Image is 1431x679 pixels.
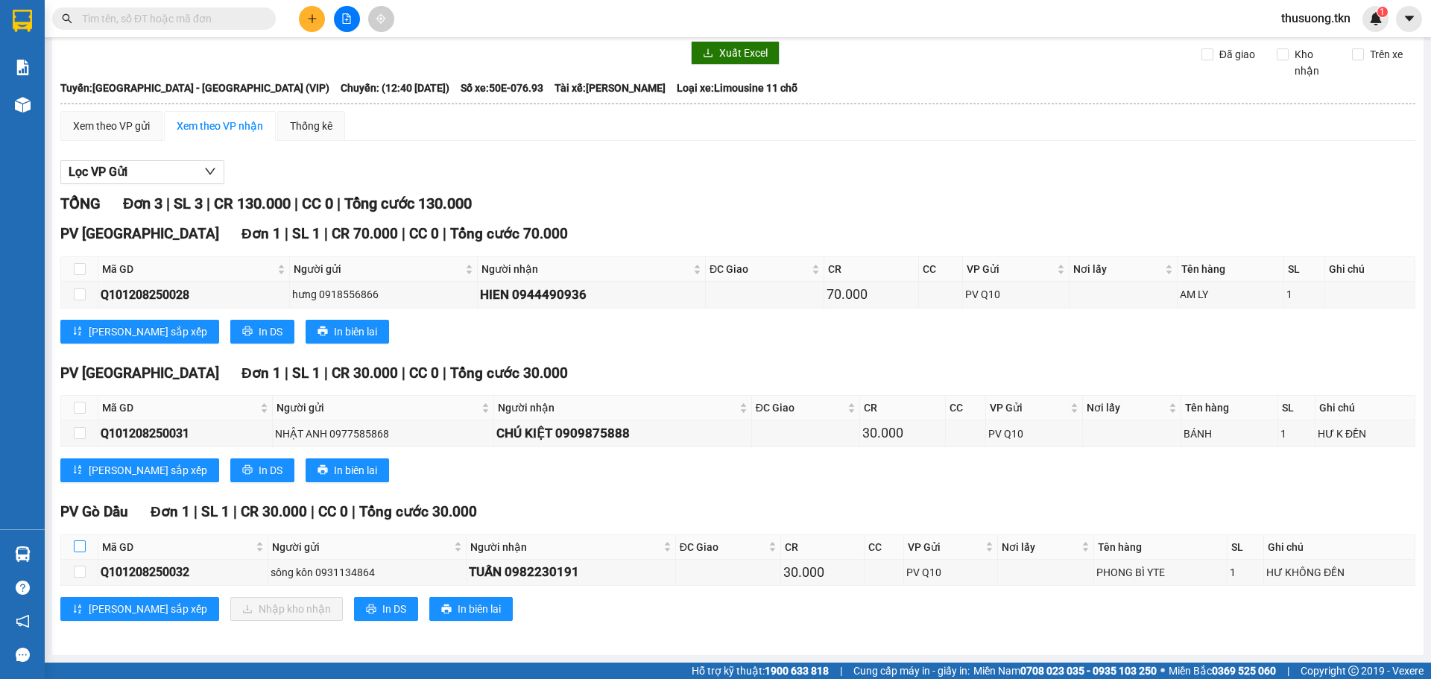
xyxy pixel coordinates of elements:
div: HƯ KHÔNG ĐỀN [1266,564,1412,581]
div: 1 [1230,564,1261,581]
img: solution-icon [15,60,31,75]
img: logo.jpg [19,19,93,93]
span: [PERSON_NAME] sắp xếp [89,462,207,479]
span: Hỗ trợ kỹ thuật: [692,663,829,679]
th: SL [1284,257,1325,282]
span: 1 [1380,7,1385,17]
td: Q101208250031 [98,420,273,446]
div: PV Q10 [988,426,1080,442]
th: CR [781,535,865,560]
th: Ghi chú [1315,396,1415,420]
th: CR [860,396,946,420]
span: Đã giao [1213,46,1261,63]
img: logo-vxr [13,10,32,32]
span: Loại xe: Limousine 11 chỗ [677,80,797,96]
button: printerIn biên lai [306,458,389,482]
span: plus [307,13,318,24]
span: | [1287,663,1289,679]
div: Q101208250028 [101,285,287,304]
span: Đơn 1 [241,225,281,242]
span: | [840,663,842,679]
th: Ghi chú [1325,257,1415,282]
span: Người gửi [277,399,478,416]
sup: 1 [1377,7,1388,17]
div: PV Q10 [906,564,996,581]
span: CC 0 [409,225,439,242]
th: SL [1278,396,1315,420]
strong: 0708 023 035 - 0935 103 250 [1020,665,1157,677]
span: notification [16,614,30,628]
span: SL 1 [292,225,320,242]
span: Người nhận [498,399,736,416]
th: CC [946,396,986,420]
div: hưng 0918556866 [292,286,474,303]
span: copyright [1348,666,1359,676]
span: | [194,503,198,520]
button: downloadXuất Excel [691,41,780,65]
span: down [204,165,216,177]
span: Cung cấp máy in - giấy in: [853,663,970,679]
span: Lọc VP Gửi [69,162,127,181]
button: sort-ascending[PERSON_NAME] sắp xếp [60,597,219,621]
span: Mã GD [102,399,257,416]
span: Miền Nam [973,663,1157,679]
span: | [206,195,210,212]
span: Số xe: 50E-076.93 [461,80,543,96]
span: VP Gửi [967,261,1054,277]
span: TỔNG [60,195,101,212]
span: Nơi lấy [1002,539,1078,555]
th: Tên hàng [1181,396,1278,420]
span: printer [318,464,328,476]
td: Q101208250028 [98,282,290,308]
span: Đơn 3 [123,195,162,212]
span: | [443,225,446,242]
span: Người nhận [481,261,690,277]
div: TUẤN 0982230191 [469,562,673,582]
span: Trên xe [1364,46,1409,63]
span: message [16,648,30,662]
span: | [402,225,405,242]
span: file-add [341,13,352,24]
span: CR 30.000 [332,364,398,382]
span: Nơi lấy [1073,261,1162,277]
b: Tuyến: [GEOGRAPHIC_DATA] - [GEOGRAPHIC_DATA] (VIP) [60,82,329,94]
img: warehouse-icon [15,546,31,562]
span: | [233,503,237,520]
span: ĐC Giao [756,399,844,416]
span: Tổng cước 30.000 [450,364,568,382]
button: caret-down [1396,6,1422,32]
th: CR [824,257,919,282]
span: | [311,503,315,520]
span: sort-ascending [72,464,83,476]
th: CC [865,535,903,560]
strong: 1900 633 818 [765,665,829,677]
span: [PERSON_NAME] sắp xếp [89,323,207,340]
span: | [166,195,170,212]
div: PHONG BÌ YTE [1096,564,1225,581]
span: VP Gửi [908,539,983,555]
span: Kho nhận [1289,46,1341,79]
span: printer [318,326,328,338]
span: printer [242,326,253,338]
div: BÁNH [1184,426,1275,442]
div: Xem theo VP nhận [177,118,263,134]
span: caret-down [1403,12,1416,25]
li: [STREET_ADDRESS][PERSON_NAME]. [GEOGRAPHIC_DATA], Tỉnh [GEOGRAPHIC_DATA] [139,37,623,55]
span: Mã GD [102,539,253,555]
div: AM LY [1180,286,1281,303]
span: | [402,364,405,382]
th: Ghi chú [1264,535,1415,560]
span: Người gửi [294,261,461,277]
span: In DS [259,462,282,479]
span: Xuất Excel [719,45,768,61]
button: sort-ascending[PERSON_NAME] sắp xếp [60,458,219,482]
button: printerIn DS [230,320,294,344]
span: | [285,225,288,242]
button: file-add [334,6,360,32]
span: Đơn 1 [241,364,281,382]
span: SL 3 [174,195,203,212]
span: In DS [259,323,282,340]
span: search [62,13,72,24]
span: question-circle [16,581,30,595]
td: PV Q10 [904,560,999,586]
